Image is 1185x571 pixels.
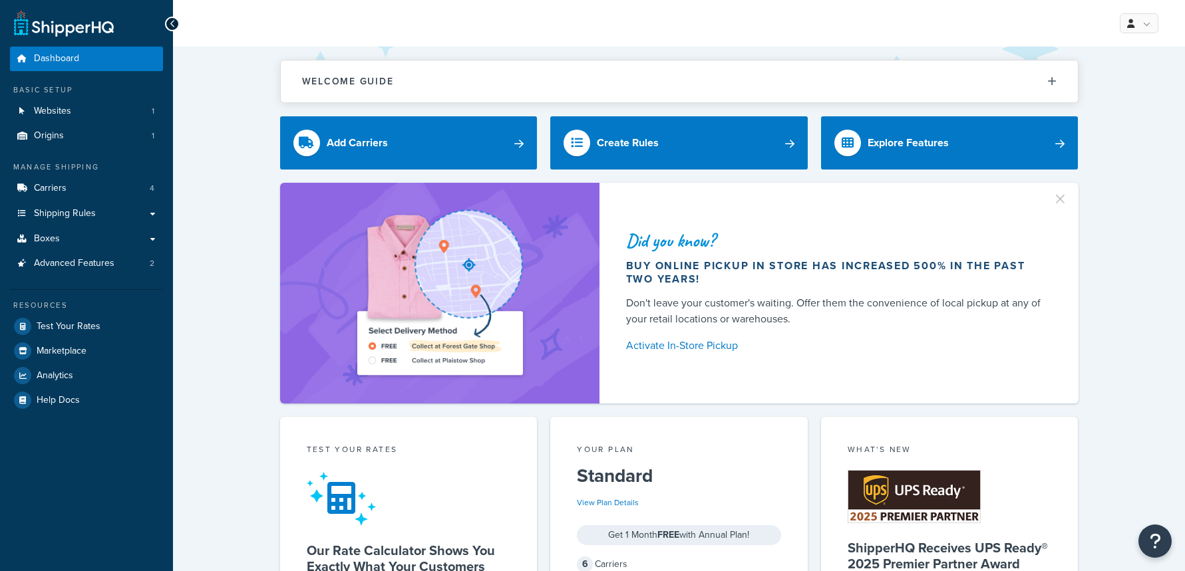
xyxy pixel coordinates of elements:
a: Dashboard [10,47,163,71]
span: 1 [152,106,154,117]
a: Marketplace [10,339,163,363]
strong: FREE [657,528,679,542]
span: Test Your Rates [37,321,100,332]
div: Test your rates [307,443,511,459]
li: Origins [10,124,163,148]
li: Websites [10,99,163,124]
div: Buy online pickup in store has increased 500% in the past two years! [626,259,1047,286]
a: Advanced Features2 [10,251,163,276]
span: Help Docs [37,395,80,406]
a: Help Docs [10,388,163,412]
div: What's New [848,443,1052,459]
div: Add Carriers [327,134,388,152]
span: 2 [150,258,154,269]
span: Boxes [34,233,60,245]
div: Manage Shipping [10,162,163,173]
a: Create Rules [550,116,808,170]
a: Explore Features [821,116,1079,170]
span: Shipping Rules [34,208,96,219]
a: Analytics [10,364,163,388]
span: 4 [150,183,154,194]
div: Basic Setup [10,84,163,96]
span: Carriers [34,183,67,194]
span: Websites [34,106,71,117]
span: 1 [152,130,154,142]
span: Origins [34,130,64,142]
button: Welcome Guide [281,60,1078,102]
div: Explore Features [868,134,949,152]
h2: Welcome Guide [302,76,394,86]
img: ad-shirt-map-b0359fc47e01cab431d101c4b569394f6a03f54285957d908178d52f29eb9668.png [319,203,560,384]
div: Get 1 Month with Annual Plan! [577,525,781,545]
span: Analytics [37,370,73,382]
span: Dashboard [34,53,79,64]
a: Boxes [10,227,163,251]
div: Create Rules [597,134,659,152]
li: Carriers [10,176,163,201]
span: Advanced Features [34,258,114,269]
a: View Plan Details [577,497,639,509]
span: Marketplace [37,346,86,357]
h5: Standard [577,465,781,487]
a: Origins1 [10,124,163,148]
div: Did you know? [626,231,1047,250]
button: Open Resource Center [1138,524,1172,558]
a: Carriers4 [10,176,163,201]
div: Resources [10,300,163,311]
a: Shipping Rules [10,201,163,226]
a: Add Carriers [280,116,538,170]
a: Test Your Rates [10,314,163,338]
div: Your Plan [577,443,781,459]
a: Activate In-Store Pickup [626,336,1047,355]
a: Websites1 [10,99,163,124]
div: Don't leave your customer's waiting. Offer them the convenience of local pickup at any of your re... [626,295,1047,327]
li: Advanced Features [10,251,163,276]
